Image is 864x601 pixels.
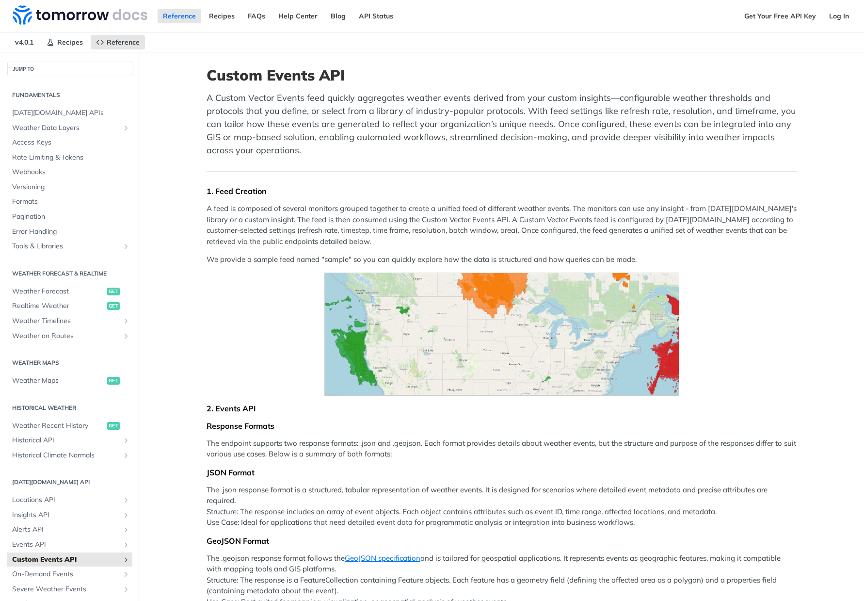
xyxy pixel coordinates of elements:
[12,287,105,296] span: Weather Forecast
[12,153,130,162] span: Rate Limiting & Tokens
[207,421,797,431] div: Response Formats
[739,9,821,23] a: Get Your Free API Key
[7,358,132,367] h2: Weather Maps
[91,35,145,49] a: Reference
[7,478,132,487] h2: [DATE][DOMAIN_NAME] API
[7,582,132,597] a: Severe Weather EventsShow subpages for Severe Weather Events
[7,522,132,537] a: Alerts APIShow subpages for Alerts API
[207,485,797,528] p: The .json response format is a structured, tabular representation of weather events. It is design...
[158,9,201,23] a: Reference
[824,9,854,23] a: Log In
[7,508,132,522] a: Insights APIShow subpages for Insights API
[122,511,130,519] button: Show subpages for Insights API
[12,451,120,460] span: Historical Climate Normals
[7,493,132,507] a: Locations APIShow subpages for Locations API
[107,38,140,47] span: Reference
[7,404,132,412] h2: Historical Weather
[12,167,130,177] span: Webhooks
[273,9,323,23] a: Help Center
[7,150,132,165] a: Rate Limiting & Tokens
[122,317,130,325] button: Show subpages for Weather Timelines
[122,496,130,504] button: Show subpages for Locations API
[207,536,797,546] div: GeoJSON Format
[7,329,132,343] a: Weather on RoutesShow subpages for Weather on Routes
[204,9,240,23] a: Recipes
[7,269,132,278] h2: Weather Forecast & realtime
[207,468,797,477] div: JSON Format
[12,182,130,192] span: Versioning
[12,585,120,594] span: Severe Weather Events
[12,316,120,326] span: Weather Timelines
[12,525,120,535] span: Alerts API
[207,186,797,196] div: 1. Feed Creation
[207,404,797,413] div: 2. Events API
[7,180,132,195] a: Versioning
[122,124,130,132] button: Show subpages for Weather Data Layers
[107,302,120,310] span: get
[122,570,130,578] button: Show subpages for On-Demand Events
[7,314,132,328] a: Weather TimelinesShow subpages for Weather Timelines
[7,91,132,99] h2: Fundamentals
[207,91,797,157] p: A Custom Vector Events feed quickly aggregates weather events derived from your custom insights—c...
[12,108,130,118] span: [DATE][DOMAIN_NAME] APIs
[122,332,130,340] button: Show subpages for Weather on Routes
[12,510,120,520] span: Insights API
[122,452,130,459] button: Show subpages for Historical Climate Normals
[122,243,130,250] button: Show subpages for Tools & Libraries
[12,376,105,386] span: Weather Maps
[12,540,120,550] span: Events API
[12,212,130,222] span: Pagination
[7,433,132,448] a: Historical APIShow subpages for Historical API
[7,106,132,120] a: [DATE][DOMAIN_NAME] APIs
[7,225,132,239] a: Error Handling
[7,537,132,552] a: Events APIShow subpages for Events API
[12,421,105,431] span: Weather Recent History
[242,9,271,23] a: FAQs
[207,273,797,396] span: Expand image
[12,138,130,147] span: Access Keys
[122,585,130,593] button: Show subpages for Severe Weather Events
[107,377,120,385] span: get
[7,284,132,299] a: Weather Forecastget
[12,301,105,311] span: Realtime Weather
[57,38,83,47] span: Recipes
[13,5,147,25] img: Tomorrow.io Weather API Docs
[12,555,120,565] span: Custom Events API
[12,331,120,341] span: Weather on Routes
[10,35,39,49] span: v4.0.1
[207,438,797,460] p: The endpoint supports two response formats: .json and .geojson. Each format provides details abou...
[12,495,120,505] span: Locations API
[7,121,132,135] a: Weather Data LayersShow subpages for Weather Data Layers
[12,436,120,445] span: Historical API
[122,541,130,549] button: Show subpages for Events API
[7,210,132,224] a: Pagination
[12,197,130,207] span: Formats
[353,9,399,23] a: API Status
[107,288,120,295] span: get
[7,419,132,433] a: Weather Recent Historyget
[7,374,132,388] a: Weather Mapsget
[107,422,120,430] span: get
[7,552,132,567] a: Custom Events APIShow subpages for Custom Events API
[207,66,797,84] h1: Custom Events API
[122,556,130,564] button: Show subpages for Custom Events API
[12,123,120,133] span: Weather Data Layers
[7,567,132,582] a: On-Demand EventsShow subpages for On-Demand Events
[7,62,132,76] button: JUMP TO
[122,526,130,534] button: Show subpages for Alerts API
[7,448,132,463] a: Historical Climate NormalsShow subpages for Historical Climate Normals
[12,242,120,251] span: Tools & Libraries
[7,195,132,209] a: Formats
[12,569,120,579] span: On-Demand Events
[207,254,797,265] p: We provide a sample feed named "sample" so you can quickly explore how the data is structured and...
[7,165,132,179] a: Webhooks
[345,553,420,563] a: GeoJSON specification
[7,299,132,313] a: Realtime Weatherget
[7,135,132,150] a: Access Keys
[41,35,88,49] a: Recipes
[7,239,132,254] a: Tools & LibrariesShow subpages for Tools & Libraries
[325,9,351,23] a: Blog
[122,437,130,444] button: Show subpages for Historical API
[207,203,797,247] p: A feed is composed of several monitors grouped together to create a unified feed of different wea...
[12,227,130,237] span: Error Handling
